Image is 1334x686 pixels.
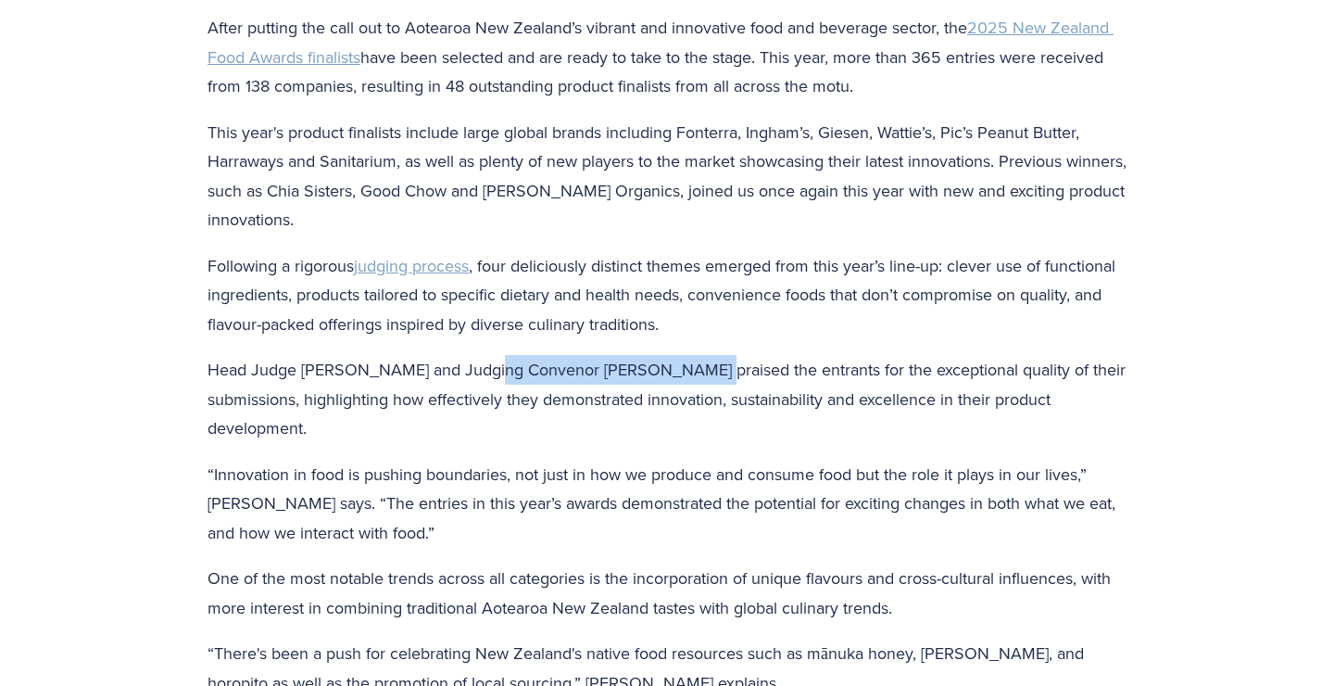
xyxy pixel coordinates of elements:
[354,254,469,277] a: judging process
[208,251,1126,339] p: Following a rigorous , four deliciously distinct themes emerged from this year’s line-up: clever ...
[208,355,1126,443] p: Head Judge [PERSON_NAME] and Judging Convenor [PERSON_NAME] praised the entrants for the exceptio...
[208,460,1126,548] p: “Innovation in food is pushing boundaries, not just in how we produce and consume food but the ro...
[208,16,1114,69] a: 2025 New Zealand Food Awards finalists
[208,118,1126,235] p: This year's product finalists include large global brands including Fonterra, Ingham’s, Giesen, W...
[208,564,1126,622] p: One of the most notable trends across all categories is the incorporation of unique flavours and ...
[208,13,1126,101] p: After putting the call out to Aotearoa New Zealand’s vibrant and innovative food and beverage sec...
